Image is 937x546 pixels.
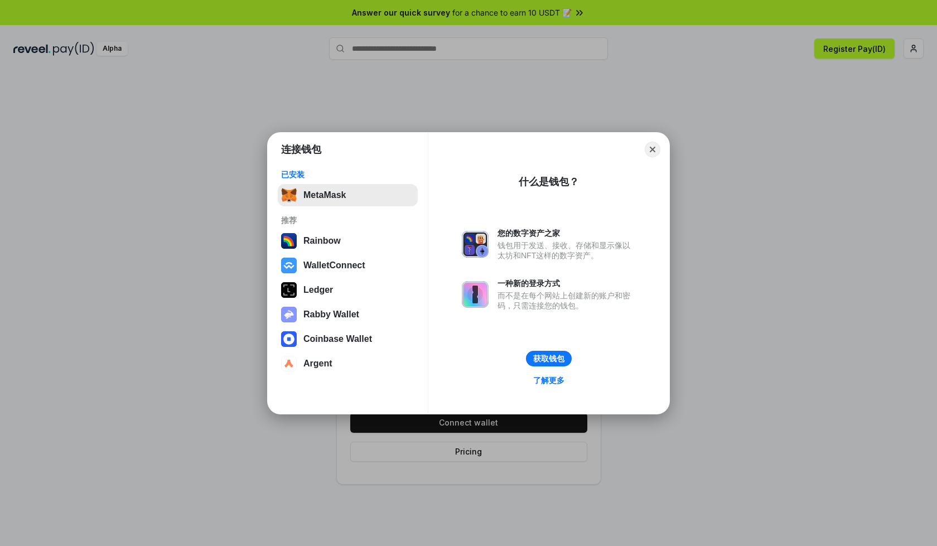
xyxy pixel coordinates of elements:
[278,352,418,375] button: Argent
[533,354,564,364] div: 获取钱包
[527,373,571,388] a: 了解更多
[278,303,418,326] button: Rabby Wallet
[533,375,564,385] div: 了解更多
[303,334,372,344] div: Coinbase Wallet
[303,190,346,200] div: MetaMask
[498,228,636,238] div: 您的数字资产之家
[498,278,636,288] div: 一种新的登录方式
[645,142,660,157] button: Close
[281,331,297,347] img: svg+xml,%3Csvg%20width%3D%2228%22%20height%3D%2228%22%20viewBox%3D%220%200%2028%2028%22%20fill%3D...
[281,282,297,298] img: svg+xml,%3Csvg%20xmlns%3D%22http%3A%2F%2Fwww.w3.org%2F2000%2Fsvg%22%20width%3D%2228%22%20height%3...
[303,359,332,369] div: Argent
[281,258,297,273] img: svg+xml,%3Csvg%20width%3D%2228%22%20height%3D%2228%22%20viewBox%3D%220%200%2028%2028%22%20fill%3D...
[303,285,333,295] div: Ledger
[462,231,489,258] img: svg+xml,%3Csvg%20xmlns%3D%22http%3A%2F%2Fwww.w3.org%2F2000%2Fsvg%22%20fill%3D%22none%22%20viewBox...
[303,236,341,246] div: Rainbow
[281,170,414,180] div: 已安装
[281,215,414,225] div: 推荐
[303,310,359,320] div: Rabby Wallet
[281,307,297,322] img: svg+xml,%3Csvg%20xmlns%3D%22http%3A%2F%2Fwww.w3.org%2F2000%2Fsvg%22%20fill%3D%22none%22%20viewBox...
[281,233,297,249] img: svg+xml,%3Csvg%20width%3D%22120%22%20height%3D%22120%22%20viewBox%3D%220%200%20120%20120%22%20fil...
[498,291,636,311] div: 而不是在每个网站上创建新的账户和密码，只需连接您的钱包。
[278,279,418,301] button: Ledger
[278,328,418,350] button: Coinbase Wallet
[281,143,321,156] h1: 连接钱包
[278,230,418,252] button: Rainbow
[278,184,418,206] button: MetaMask
[519,175,579,189] div: 什么是钱包？
[281,187,297,203] img: svg+xml,%3Csvg%20fill%3D%22none%22%20height%3D%2233%22%20viewBox%3D%220%200%2035%2033%22%20width%...
[498,240,636,260] div: 钱包用于发送、接收、存储和显示像以太坊和NFT这样的数字资产。
[278,254,418,277] button: WalletConnect
[462,281,489,308] img: svg+xml,%3Csvg%20xmlns%3D%22http%3A%2F%2Fwww.w3.org%2F2000%2Fsvg%22%20fill%3D%22none%22%20viewBox...
[303,260,365,270] div: WalletConnect
[281,356,297,371] img: svg+xml,%3Csvg%20width%3D%2228%22%20height%3D%2228%22%20viewBox%3D%220%200%2028%2028%22%20fill%3D...
[526,351,572,366] button: 获取钱包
